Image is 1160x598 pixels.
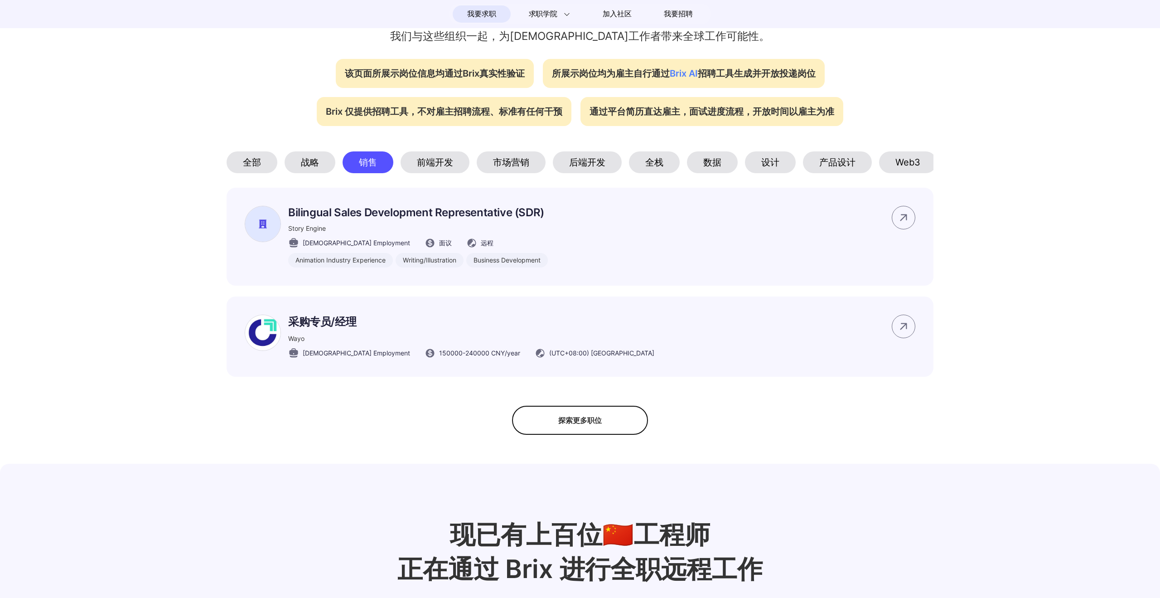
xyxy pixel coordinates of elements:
span: (UTC+08:00) [GEOGRAPHIC_DATA] [549,348,654,358]
div: 全部 [227,151,277,173]
span: 面议 [439,238,452,248]
div: Brix 仅提供招聘工具，不对雇主招聘流程、标准有任何干预 [317,97,571,126]
div: 所展示岗位均为雇主自行通过 招聘工具生成并开放投递岗位 [543,59,825,88]
div: 设计 [745,151,796,173]
span: 我要求职 [467,7,496,21]
span: 远程 [481,238,493,248]
div: Web3 [879,151,937,173]
div: 前端开发 [401,151,469,173]
p: 采购专员/经理 [288,315,654,329]
div: Writing/Illustration [396,253,464,267]
span: Wayo [288,335,304,342]
p: Bilingual Sales Development Representative (SDR) [288,206,548,219]
div: 市场营销 [477,151,546,173]
span: [DEMOGRAPHIC_DATA] Employment [303,238,410,248]
div: 后端开发 [553,151,622,173]
div: 探索更多职位 [512,406,648,435]
div: Business Development [466,253,548,267]
div: Animation Industry Experience [288,253,393,267]
div: 数据 [687,151,738,173]
div: 全栈 [629,151,680,173]
span: 加入社区 [603,7,631,21]
div: 销售 [343,151,393,173]
div: 通过平台简历直达雇主，面试进度流程，开放时间以雇主为准 [580,97,843,126]
span: Brix AI [670,68,698,79]
div: 产品设计 [803,151,872,173]
div: 战略 [285,151,335,173]
span: 我要招聘 [664,9,692,19]
span: 求职学院 [529,9,557,19]
span: [DEMOGRAPHIC_DATA] Employment [303,348,410,358]
span: 150000 - 240000 CNY /year [439,348,520,358]
span: Story Engine [288,224,326,232]
div: 该页面所展示岗位信息均通过Brix真实性验证 [336,59,534,88]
